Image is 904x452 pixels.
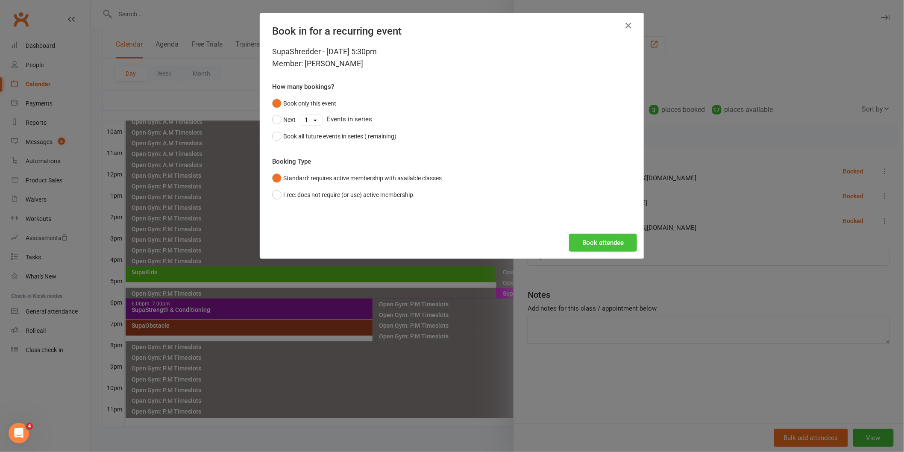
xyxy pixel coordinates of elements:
[9,423,29,443] iframe: Intercom live chat
[272,112,632,128] div: Events in series
[272,25,632,37] h4: Book in for a recurring event
[272,156,311,167] label: Booking Type
[272,112,296,128] button: Next
[272,95,336,112] button: Book only this event
[569,234,637,252] button: Book attendee
[272,128,396,144] button: Book all future events in series ( remaining)
[272,82,334,92] label: How many bookings?
[272,170,442,186] button: Standard: requires active membership with available classes
[272,46,632,70] div: SupaShredder - [DATE] 5:30pm Member: [PERSON_NAME]
[272,187,413,203] button: Free: does not require (or use) active membership
[26,423,33,430] span: 4
[622,19,635,32] button: Close
[283,132,396,141] div: Book all future events in series ( remaining)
